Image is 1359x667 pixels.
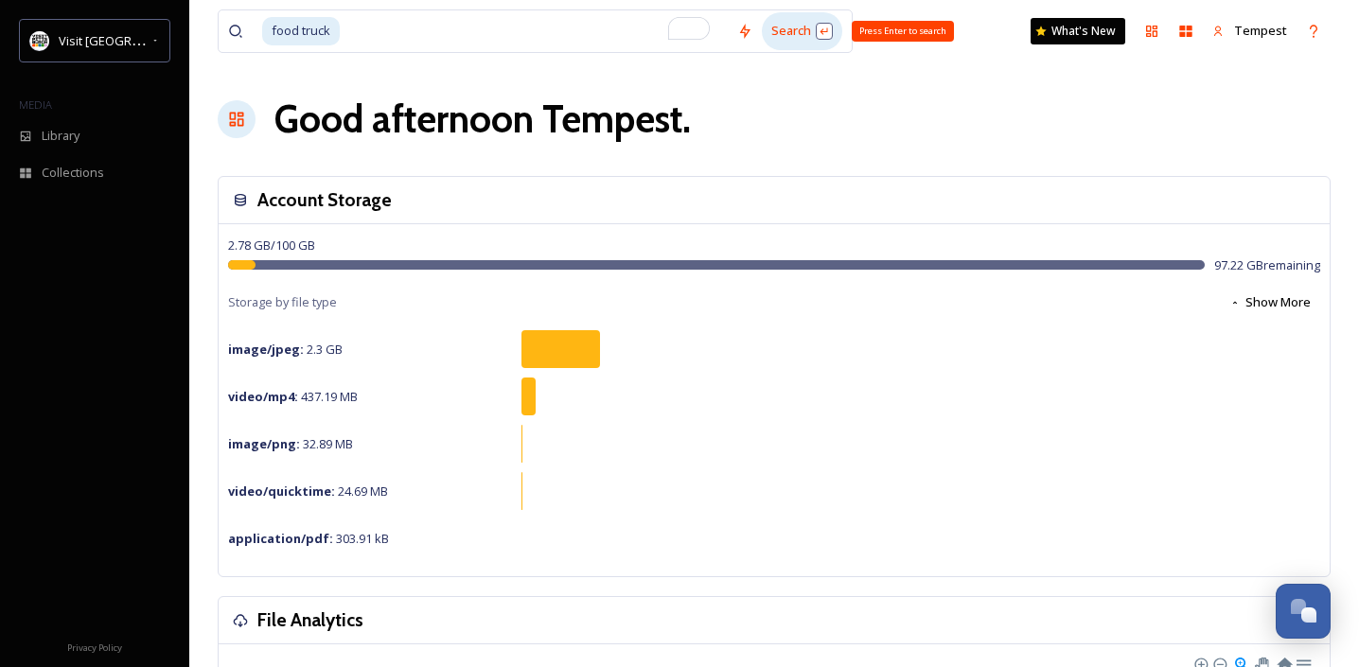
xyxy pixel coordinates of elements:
[1203,12,1297,49] a: Tempest
[228,341,343,358] span: 2.3 GB
[1214,256,1320,274] span: 97.22 GB remaining
[262,17,340,44] span: food truck
[1234,22,1287,39] span: Tempest
[42,127,79,145] span: Library
[228,483,335,500] strong: video/quicktime :
[1031,18,1125,44] a: What's New
[228,530,333,547] strong: application/pdf :
[852,21,954,42] div: Press Enter to search
[228,435,300,452] strong: image/png :
[30,31,49,50] img: unnamed.jpg
[59,31,205,49] span: Visit [GEOGRAPHIC_DATA]
[228,530,389,547] span: 303.91 kB
[67,641,122,654] span: Privacy Policy
[257,606,363,634] h3: File Analytics
[67,635,122,658] a: Privacy Policy
[228,293,337,311] span: Storage by file type
[228,237,315,254] span: 2.78 GB / 100 GB
[228,483,388,500] span: 24.69 MB
[42,164,104,182] span: Collections
[228,388,358,405] span: 437.19 MB
[228,388,298,405] strong: video/mp4 :
[762,12,842,49] div: Search
[228,435,353,452] span: 32.89 MB
[1220,284,1320,321] button: Show More
[19,97,52,112] span: MEDIA
[1276,584,1331,639] button: Open Chat
[257,186,392,214] h3: Account Storage
[274,91,691,148] h1: Good afternoon Tempest .
[228,341,304,358] strong: image/jpeg :
[342,10,728,52] input: To enrich screen reader interactions, please activate Accessibility in Grammarly extension settings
